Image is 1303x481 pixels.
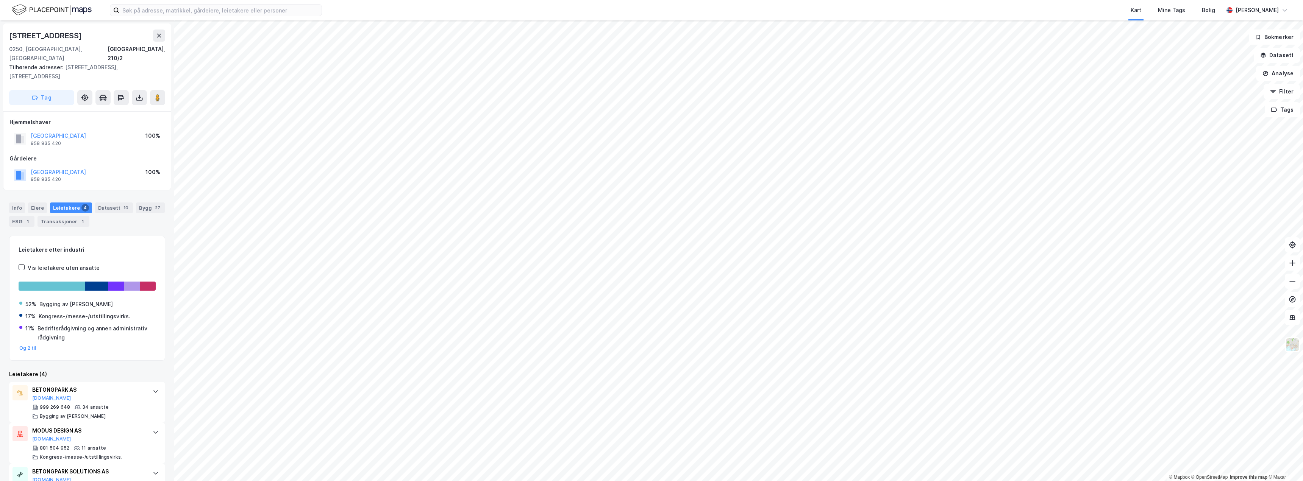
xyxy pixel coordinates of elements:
[39,300,113,309] div: Bygging av [PERSON_NAME]
[122,204,130,212] div: 10
[81,445,106,451] div: 11 ansatte
[9,118,165,127] div: Hjemmelshaver
[40,445,69,451] div: 881 504 952
[31,140,61,146] div: 958 935 420
[136,202,165,213] div: Bygg
[145,131,160,140] div: 100%
[153,204,162,212] div: 27
[1131,6,1141,15] div: Kart
[9,64,65,70] span: Tilhørende adresser:
[1169,475,1190,480] a: Mapbox
[1202,6,1215,15] div: Bolig
[119,5,322,16] input: Søk på adresse, matrikkel, gårdeiere, leietakere eller personer
[28,263,100,272] div: Vis leietakere uten ansatte
[32,395,71,401] button: [DOMAIN_NAME]
[19,245,156,254] div: Leietakere etter industri
[24,218,31,225] div: 1
[81,204,89,212] div: 4
[1256,66,1300,81] button: Analyse
[145,168,160,177] div: 100%
[32,467,145,476] div: BETONGPARK SOLUTIONS AS
[1254,48,1300,63] button: Datasett
[39,312,130,321] div: Kongress-/messe-/utstillingsvirks.
[28,202,47,213] div: Eiere
[32,436,71,442] button: [DOMAIN_NAME]
[40,404,70,410] div: 999 269 648
[37,216,89,227] div: Transaksjoner
[108,45,165,63] div: [GEOGRAPHIC_DATA], 210/2
[1285,338,1300,352] img: Z
[12,3,92,17] img: logo.f888ab2527a4732fd821a326f86c7f29.svg
[1264,84,1300,99] button: Filter
[9,63,159,81] div: [STREET_ADDRESS], [STREET_ADDRESS]
[1265,102,1300,117] button: Tags
[9,202,25,213] div: Info
[25,300,36,309] div: 52%
[1249,30,1300,45] button: Bokmerker
[37,324,155,342] div: Bedriftsrådgivning og annen administrativ rådgivning
[50,202,92,213] div: Leietakere
[19,345,36,351] button: Og 2 til
[82,404,109,410] div: 34 ansatte
[40,413,106,419] div: Bygging av [PERSON_NAME]
[40,454,122,460] div: Kongress-/messe-/utstillingsvirks.
[9,45,108,63] div: 0250, [GEOGRAPHIC_DATA], [GEOGRAPHIC_DATA]
[32,426,145,435] div: MODUS DESIGN AS
[1158,6,1185,15] div: Mine Tags
[95,202,133,213] div: Datasett
[1236,6,1279,15] div: [PERSON_NAME]
[31,176,61,182] div: 958 935 420
[9,370,165,379] div: Leietakere (4)
[1230,475,1267,480] a: Improve this map
[9,30,83,42] div: [STREET_ADDRESS]
[9,216,34,227] div: ESG
[9,154,165,163] div: Gårdeiere
[1265,445,1303,481] iframe: Chat Widget
[1191,475,1228,480] a: OpenStreetMap
[79,218,86,225] div: 1
[9,90,74,105] button: Tag
[25,312,36,321] div: 17%
[1265,445,1303,481] div: Kontrollprogram for chat
[32,385,145,394] div: BETONGPARK AS
[25,324,34,333] div: 11%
